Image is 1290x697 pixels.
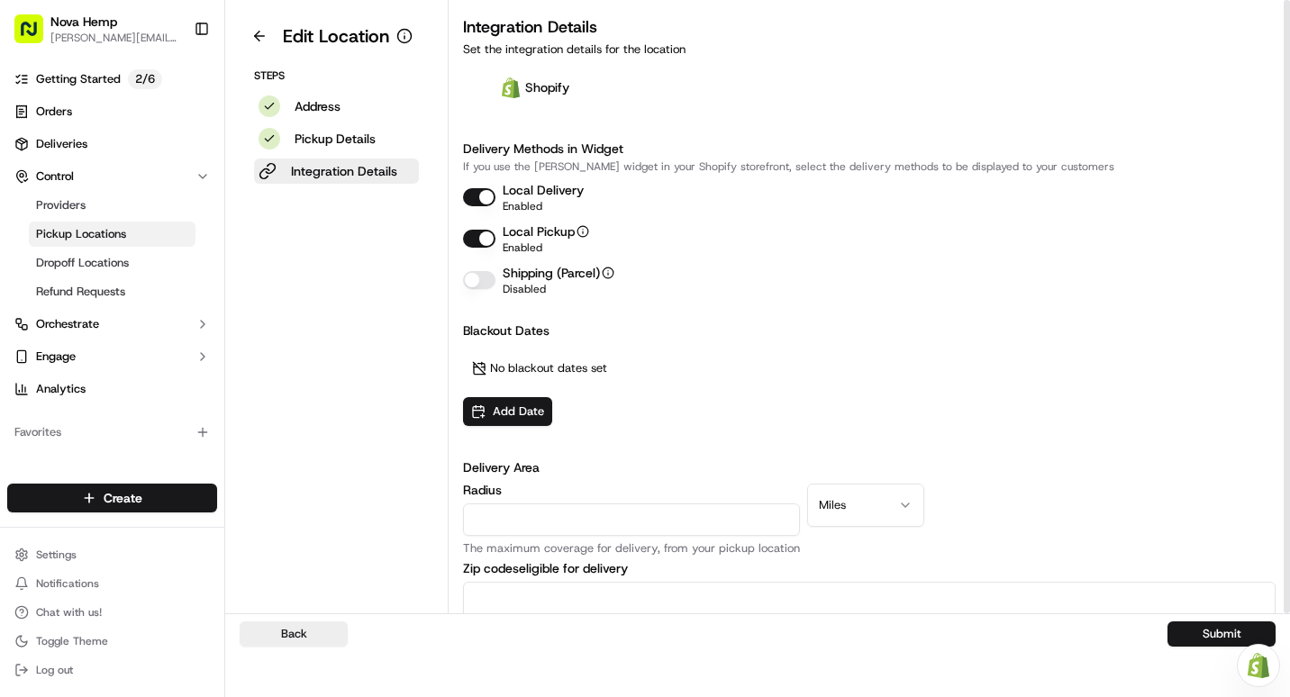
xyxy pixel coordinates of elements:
p: Address [295,97,341,115]
span: Deliveries [36,136,87,152]
button: Start new chat [306,177,328,199]
span: API Documentation [170,354,289,372]
p: Disabled [503,282,614,296]
label: Radius [463,484,800,496]
p: Shipping (Parcel) [503,264,614,282]
input: Got a question? Start typing here... [47,116,324,135]
button: Control [7,162,217,191]
span: Settings [36,548,77,562]
p: Welcome 👋 [18,72,328,101]
button: Nova Hemp[PERSON_NAME][EMAIL_ADDRESS][DOMAIN_NAME] [7,7,186,50]
img: 9188753566659_6852d8bf1fb38e338040_72.png [38,172,70,204]
span: 46 seconds ago [159,279,244,294]
p: Integration Details [291,162,397,180]
a: Pickup Locations [29,222,195,247]
h3: Blackout Dates [463,321,1276,339]
span: Toggle Theme [36,634,108,648]
button: Toggle Theme [7,629,217,654]
button: Notifications [7,571,217,596]
a: Refund Requests [29,279,195,304]
a: 📗Knowledge Base [11,347,145,379]
span: Control [36,168,74,185]
p: Local Delivery [503,181,584,199]
a: Deliveries [7,130,217,158]
button: Nova Hemp [50,13,117,31]
a: Powered byPylon [127,397,218,412]
a: Providers [29,193,195,218]
span: Orders [36,104,72,120]
a: Orders [7,97,217,126]
p: 2 / 6 [128,69,162,89]
span: Pickup Locations [36,226,126,242]
button: Log out [7,657,217,683]
span: Refund Requests [36,284,125,300]
button: Settings [7,542,217,567]
a: Dropoff Locations [29,250,195,276]
button: Chat with us! [7,600,217,625]
div: No blackout dates set [463,347,616,390]
img: Nash [18,18,54,54]
span: Providers [36,197,86,213]
button: Pickup Details [254,126,419,151]
span: Knowledge Base [36,354,138,372]
a: 💻API Documentation [145,347,296,379]
span: Pylon [179,398,218,412]
span: Getting Started [36,71,121,87]
p: If you use the [PERSON_NAME] widget in your Shopify storefront, select the delivery methods to be... [463,159,1276,174]
div: 📗 [18,356,32,370]
span: Engage [36,348,76,365]
span: [PERSON_NAME] [56,279,146,294]
div: Past conversations [18,234,121,249]
h3: Delivery Area [463,458,1276,476]
span: Notifications [36,576,99,591]
p: The maximum coverage for delivery, from your pickup location [463,543,800,555]
span: Orchestrate [36,316,99,332]
button: Local Delivery [463,188,495,206]
p: Set the integration details for the location [463,41,1276,58]
button: See all [279,231,328,252]
p: Steps [254,68,419,83]
div: 💻 [152,356,167,370]
label: Zip codes eligible for delivery [463,562,1276,575]
div: We're available if you need us! [81,190,248,204]
button: Back [240,621,348,647]
span: Create [104,489,142,507]
span: Chat with us! [36,605,102,620]
div: Favorites [7,418,217,447]
h3: Delivery Methods in Widget [463,140,1276,158]
a: Getting Started2/6 [7,65,217,94]
img: 1736555255976-a54dd68f-1ca7-489b-9aae-adbdc363a1c4 [18,172,50,204]
button: Add Date [463,397,552,426]
button: Integration Details [254,158,419,184]
p: Enabled [503,240,589,255]
button: Create [7,484,217,512]
span: • [150,279,156,294]
button: Engage [7,342,217,371]
span: Log out [36,663,73,677]
button: Local Pickup [463,230,495,248]
button: Address [254,94,419,119]
a: Analytics [7,375,217,403]
span: Analytics [36,381,86,397]
h1: Edit Location [283,23,389,49]
button: [PERSON_NAME][EMAIL_ADDRESS][DOMAIN_NAME] [50,31,179,45]
div: Shopify [463,68,607,107]
button: Submit [1167,621,1276,647]
img: Travis Lane [18,262,47,291]
div: Start new chat [81,172,295,190]
p: Local Pickup [503,222,589,240]
button: Shipping [463,271,495,289]
div: Available Products [7,461,217,490]
span: Dropoff Locations [36,255,129,271]
button: Orchestrate [7,310,217,339]
h3: Integration Details [463,14,1276,40]
p: Enabled [503,199,584,213]
p: Pickup Details [295,130,376,148]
